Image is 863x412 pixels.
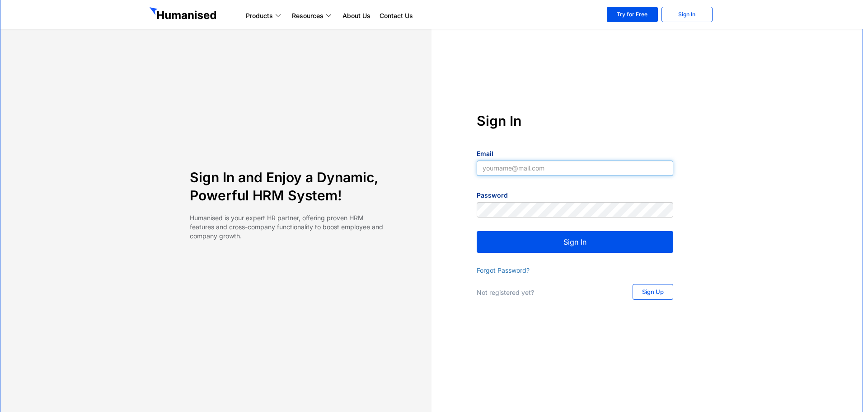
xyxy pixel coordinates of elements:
a: Products [241,10,287,21]
h4: Sign In and Enjoy a Dynamic, Powerful HRM System! [190,168,386,204]
a: Resources [287,10,338,21]
p: Not registered yet? [477,288,614,297]
h4: Sign In [477,112,673,130]
p: Humanised is your expert HR partner, offering proven HRM features and cross-company functionality... [190,213,386,241]
a: Try for Free [607,7,658,22]
a: Sign In [661,7,713,22]
span: Sign Up [642,289,664,295]
a: About Us [338,10,375,21]
input: yourname@mail.com [477,161,673,176]
a: Forgot Password? [477,266,530,274]
a: Sign Up [633,284,673,300]
label: Password [477,191,508,200]
button: Sign In [477,231,673,253]
a: Contact Us [375,10,417,21]
img: GetHumanised Logo [150,7,218,22]
label: Email [477,149,493,158]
